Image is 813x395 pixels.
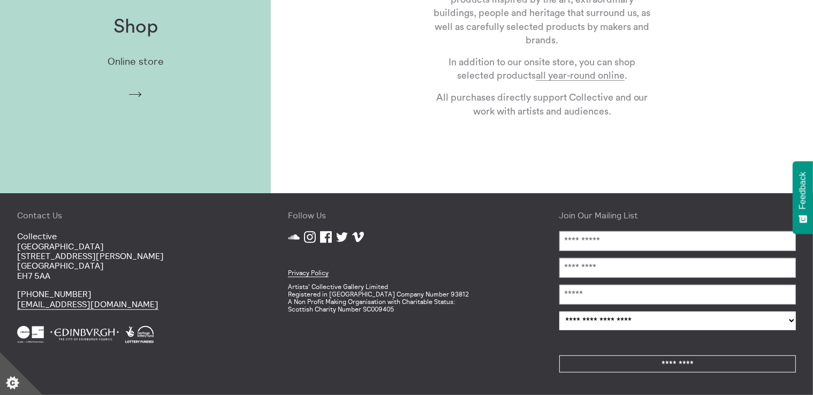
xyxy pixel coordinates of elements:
[559,210,796,220] h4: Join Our Mailing List
[432,91,652,118] p: All purchases directly support Collective and our work with artists and audiences.
[17,326,44,343] img: Creative Scotland
[288,283,525,313] p: Artists' Collective Gallery Limited Registered in [GEOGRAPHIC_DATA] Company Number 93812 A Non Pr...
[798,172,808,209] span: Feedback
[793,161,813,234] button: Feedback - Show survey
[17,299,158,310] a: [EMAIL_ADDRESS][DOMAIN_NAME]
[125,326,154,343] img: Heritage Lottery Fund
[432,56,652,82] p: In addition to our onsite store, you can shop selected products .
[17,231,254,280] p: Collective [GEOGRAPHIC_DATA] [STREET_ADDRESS][PERSON_NAME] [GEOGRAPHIC_DATA] EH7 5AA
[50,326,119,343] img: City Of Edinburgh Council White
[113,16,158,38] h1: Shop
[288,210,525,220] h4: Follow Us
[536,71,625,81] a: all year-round online
[288,269,329,277] a: Privacy Policy
[17,289,254,309] p: [PHONE_NUMBER]
[108,56,164,67] p: Online store
[17,210,254,220] h4: Contact Us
